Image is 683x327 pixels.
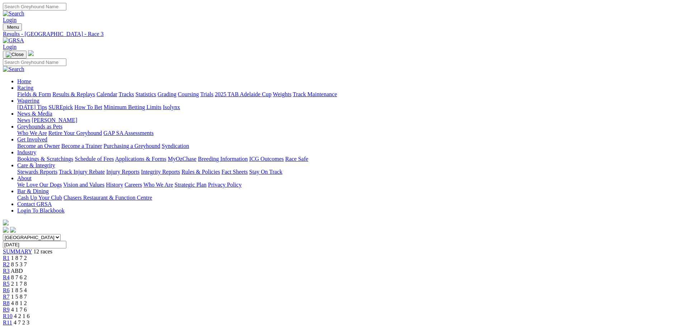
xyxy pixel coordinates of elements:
[104,143,160,149] a: Purchasing a Greyhound
[11,294,27,300] span: 1 5 8 7
[143,182,173,188] a: Who We Are
[115,156,166,162] a: Applications & Forms
[249,156,284,162] a: ICG Outcomes
[222,169,248,175] a: Fact Sheets
[17,111,52,117] a: News & Media
[11,261,27,267] span: 8 5 3 7
[14,319,29,326] span: 4 7 2 3
[33,248,52,254] span: 12 races
[17,117,680,123] div: News & Media
[3,268,10,274] a: R3
[215,91,271,97] a: 2025 TAB Adelaide Cup
[11,268,23,274] span: ABD
[168,156,196,162] a: MyOzChase
[106,169,139,175] a: Injury Reports
[17,130,680,136] div: Greyhounds as Pets
[273,91,291,97] a: Weights
[17,195,680,201] div: Bar & Dining
[17,195,62,201] a: Cash Up Your Club
[3,66,24,73] img: Search
[3,307,10,313] a: R9
[52,91,95,97] a: Results & Replays
[3,44,16,50] a: Login
[3,313,13,319] a: R10
[10,227,16,233] img: twitter.svg
[7,24,19,30] span: Menu
[28,50,34,56] img: logo-grsa-white.png
[32,117,77,123] a: [PERSON_NAME]
[3,10,24,17] img: Search
[141,169,180,175] a: Integrity Reports
[104,130,154,136] a: GAP SA Assessments
[3,255,10,261] a: R1
[17,207,65,214] a: Login To Blackbook
[11,274,27,280] span: 8 7 6 2
[3,261,10,267] a: R2
[17,143,60,149] a: Become an Owner
[17,169,680,175] div: Care & Integrity
[17,104,47,110] a: [DATE] Tips
[11,307,27,313] span: 4 1 7 6
[11,287,27,293] span: 1 8 5 4
[17,162,55,168] a: Care & Integrity
[17,78,31,84] a: Home
[249,169,282,175] a: Stay On Track
[48,130,102,136] a: Retire Your Greyhound
[3,31,680,37] div: Results - [GEOGRAPHIC_DATA] - Race 3
[178,91,199,97] a: Coursing
[3,274,10,280] a: R4
[17,117,30,123] a: News
[17,182,62,188] a: We Love Our Dogs
[48,104,73,110] a: SUREpick
[3,241,66,248] input: Select date
[17,156,680,162] div: Industry
[63,195,152,201] a: Chasers Restaurant & Function Centre
[285,156,308,162] a: Race Safe
[17,143,680,149] div: Get Involved
[119,91,134,97] a: Tracks
[14,313,30,319] span: 4 2 1 6
[11,281,27,287] span: 2 1 7 8
[3,287,10,293] a: R6
[17,91,680,98] div: Racing
[59,169,105,175] a: Track Injury Rebate
[17,188,49,194] a: Bar & Dining
[3,294,10,300] a: R7
[106,182,123,188] a: History
[200,91,213,97] a: Trials
[3,227,9,233] img: facebook.svg
[96,91,117,97] a: Calendar
[208,182,242,188] a: Privacy Policy
[17,169,57,175] a: Stewards Reports
[17,175,32,181] a: About
[3,59,66,66] input: Search
[63,182,104,188] a: Vision and Values
[17,104,680,111] div: Wagering
[3,281,10,287] a: R5
[61,143,102,149] a: Become a Trainer
[11,255,27,261] span: 1 8 7 2
[3,23,22,31] button: Toggle navigation
[17,98,39,104] a: Wagering
[3,220,9,225] img: logo-grsa-white.png
[17,85,33,91] a: Racing
[181,169,220,175] a: Rules & Policies
[17,182,680,188] div: About
[17,91,51,97] a: Fields & Form
[75,156,114,162] a: Schedule of Fees
[3,319,12,326] a: R11
[3,17,16,23] a: Login
[3,248,32,254] a: SUMMARY
[104,104,161,110] a: Minimum Betting Limits
[6,52,24,57] img: Close
[3,51,27,59] button: Toggle navigation
[17,136,47,143] a: Get Involved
